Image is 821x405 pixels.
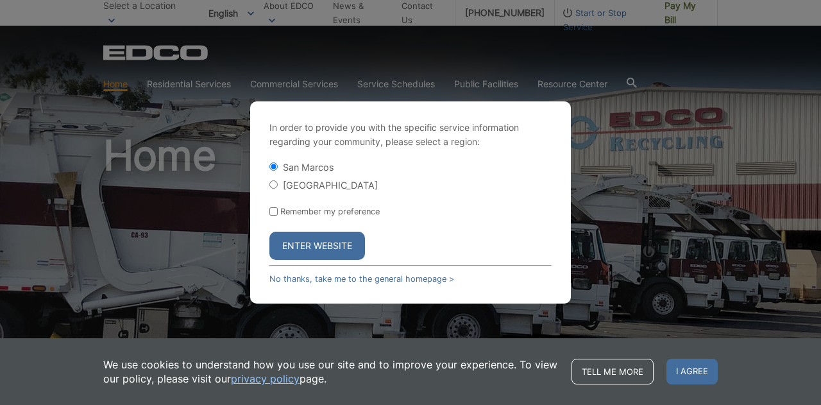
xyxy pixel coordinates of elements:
a: privacy policy [231,372,300,386]
label: San Marcos [283,162,334,173]
a: No thanks, take me to the general homepage > [269,274,454,284]
p: In order to provide you with the specific service information regarding your community, please se... [269,121,552,149]
p: We use cookies to understand how you use our site and to improve your experience. To view our pol... [103,358,559,386]
a: Tell me more [571,359,654,384]
span: I agree [666,359,718,384]
label: Remember my preference [280,207,380,216]
button: Enter Website [269,232,365,260]
label: [GEOGRAPHIC_DATA] [283,180,378,191]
